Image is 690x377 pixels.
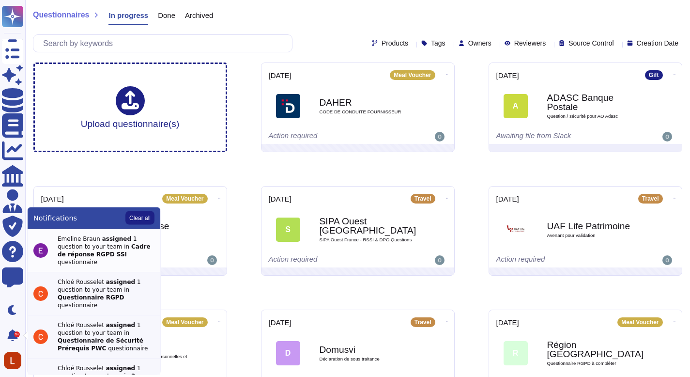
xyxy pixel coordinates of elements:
img: Logo [276,94,300,118]
span: Questionnaires [33,11,89,19]
b: ADASC Banque Postale [547,93,644,111]
span: [DATE] [496,72,519,79]
strong: assigned [102,236,131,242]
input: Search by keywords [38,35,292,52]
img: user [33,243,48,258]
span: In progress [108,12,148,19]
div: Emeline Braun 1 question to your team in questionnaire [58,235,154,266]
div: Upload questionnaire(s) [81,86,180,128]
img: user [662,255,672,265]
button: Clear all [125,211,154,225]
div: A [504,94,528,118]
div: D [276,341,300,365]
b: Domusvi [320,345,416,354]
b: SIPA Ouest [GEOGRAPHIC_DATA] [320,217,416,235]
div: Travel [638,194,663,204]
button: user [2,350,28,371]
span: Products [382,40,408,47]
strong: Questionnaire RGPD [58,294,124,301]
button: userEmeline Braun assigned 1 question to your team in Cadre de réponse RGPD SSI questionnaire [28,229,160,272]
div: Travel [411,317,435,327]
div: S [276,218,300,242]
span: Notifications [33,213,77,223]
span: [DATE] [269,72,291,79]
img: user [435,255,445,265]
img: Logo [504,218,528,242]
div: Action required [269,255,387,265]
button: userChloé Rousselet assigned 1 question to your team in Questionnaire RGPD questionnaire [28,272,160,315]
span: Déclaration de sous traitance [320,357,416,361]
b: DAHER [320,98,416,107]
div: Meal Voucher [617,317,662,327]
strong: Questionnaire de Sécurité Prérequis PWC [58,337,143,352]
div: Chloé Rousselet 1 question to your team in questionnaire [58,278,154,309]
span: Tags [431,40,445,47]
span: Questionnaire RGPD à compléter [547,361,644,366]
div: Gift [645,70,663,80]
span: [DATE] [269,195,291,203]
span: [DATE] [269,319,291,326]
strong: assigned [106,365,135,372]
div: Meal Voucher [390,70,435,80]
span: Owners [468,40,491,47]
img: user [33,330,48,344]
div: Action required [269,132,387,141]
strong: assigned [106,322,135,329]
div: Chloé Rousselet 1 question to your team in questionnaire [58,321,154,352]
button: userChloé Rousselet assigned 1 question to your team in Questionnaire de Sécurité Prérequis PWC q... [28,315,160,359]
span: [DATE] [496,319,519,326]
span: CODE DE CONDUITE FOURNISSEUR [320,110,416,114]
img: user [4,352,21,369]
span: [DATE] [496,195,519,203]
div: Awaiting file from Slack [496,132,615,141]
div: Meal Voucher [162,317,207,327]
div: Action required [496,255,615,265]
span: Reviewers [514,40,546,47]
img: user [662,132,672,141]
span: Avenant pour validation [547,233,644,238]
b: UAF Life Patrimoine [547,221,644,231]
strong: assigned [106,279,135,285]
img: user [33,286,48,301]
span: Creation Date [637,40,678,47]
div: Meal Voucher [162,194,207,204]
div: 9+ [14,331,20,337]
span: Question / sécurité pour AO Adasc [547,114,644,119]
span: Archived [185,12,213,19]
span: Source Control [568,40,613,47]
span: [DATE] [41,195,64,203]
img: user [207,255,217,265]
div: R [504,341,528,365]
div: Travel [411,194,435,204]
img: user [435,132,445,141]
span: Done [158,12,175,19]
span: SIPA Ouest France - RSSI & DPO Questions [320,237,416,242]
b: Région [GEOGRAPHIC_DATA] [547,340,644,359]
